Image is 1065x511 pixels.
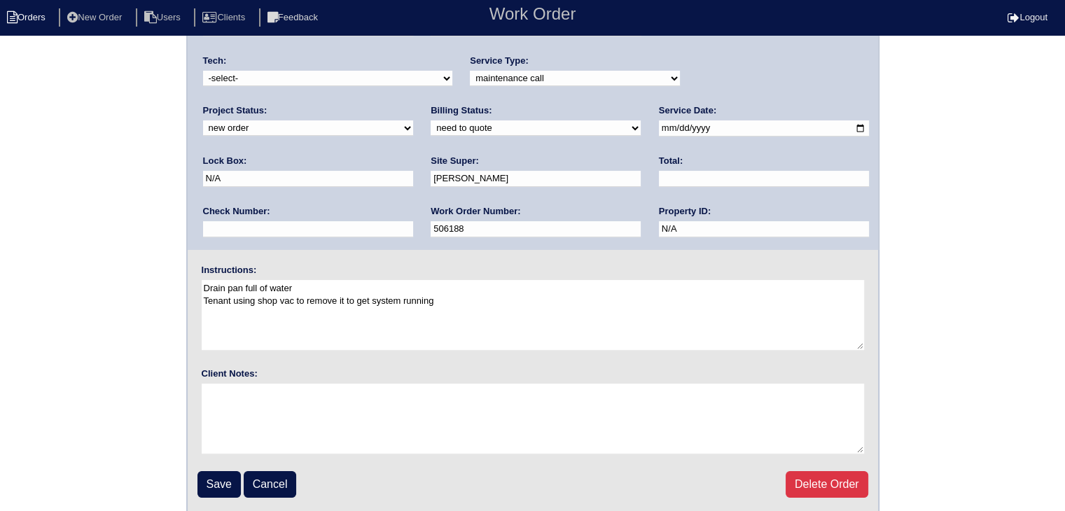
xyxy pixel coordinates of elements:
label: Instructions: [202,264,257,276]
label: Billing Status: [431,104,492,117]
a: Delete Order [786,471,868,498]
input: Save [197,471,241,498]
textarea: Drain pan full of water Tenant using shop vac to remove it to get system running [202,280,864,350]
a: Cancel [244,471,297,498]
a: Clients [194,12,256,22]
label: Total: [659,155,683,167]
a: New Order [59,12,133,22]
label: Service Date: [659,104,716,117]
label: Tech: [203,55,227,67]
label: Work Order Number: [431,205,520,218]
a: Users [136,12,192,22]
label: Service Type: [470,55,529,67]
li: Feedback [259,8,329,27]
a: Logout [1008,12,1047,22]
label: Client Notes: [202,367,258,380]
label: Lock Box: [203,155,247,167]
li: New Order [59,8,133,27]
label: Site Super: [431,155,479,167]
li: Clients [194,8,256,27]
label: Check Number: [203,205,270,218]
label: Project Status: [203,104,267,117]
li: Users [136,8,192,27]
label: Property ID: [659,205,711,218]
